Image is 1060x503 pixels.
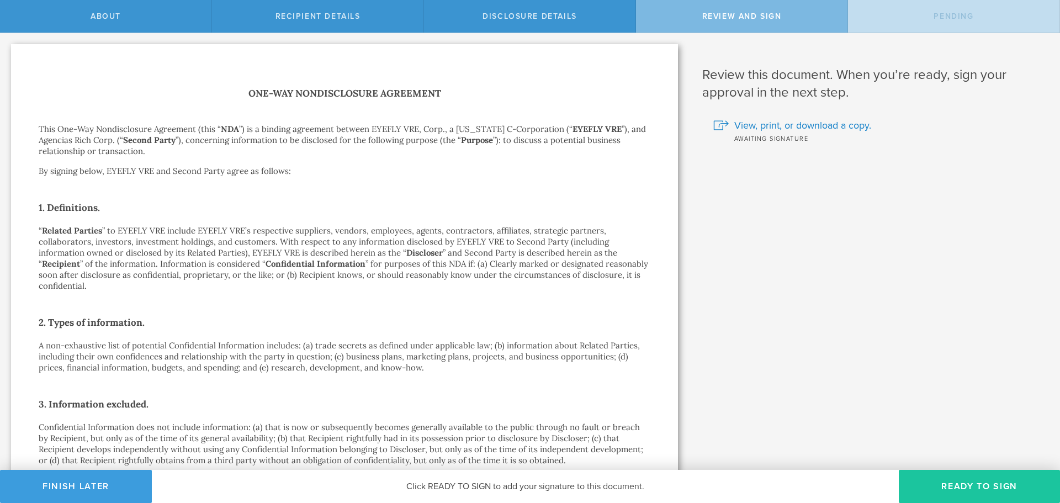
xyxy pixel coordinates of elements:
[266,258,365,269] strong: Confidential Information
[39,86,650,102] h1: One-Way Nondisclosure Agreement
[702,12,782,21] span: Review and sign
[702,66,1043,102] h1: Review this document. When you’re ready, sign your approval in the next step.
[39,166,650,177] p: By signing below, EYEFLY VRE and Second Party agree as follows:
[934,12,973,21] span: Pending
[221,124,239,134] strong: NDA
[461,135,493,145] strong: Purpose
[406,247,443,258] strong: Discloser
[91,12,121,21] span: About
[39,199,650,216] h2: 1. Definitions.
[483,12,577,21] span: Disclosure details
[39,422,650,466] p: Confidential Information does not include information: (a) that is now or subsequently becomes ge...
[39,395,650,413] h2: 3. Information excluded.
[42,225,102,236] strong: Related Parties
[406,481,644,492] span: Click READY TO SIGN to add your signature to this document.
[39,124,650,157] p: This One-Way Nondisclosure Agreement (this “ ”) is a binding agreement between EYEFLY VRE, Corp.,...
[275,12,361,21] span: Recipient details
[573,124,622,134] strong: EYEFLY VRE
[734,118,871,133] span: View, print, or download a copy.
[123,135,176,145] strong: Second Party
[39,225,650,292] p: “ ” to EYEFLY VRE include EYEFLY VRE’s respective suppliers, vendors, employees, agents, contract...
[39,314,650,331] h2: 2. Types of information.
[713,133,1043,144] div: Awaiting signature
[899,470,1060,503] button: Ready to Sign
[39,340,650,373] p: A non-exhaustive list of potential Confidential Information includes: (a) trade secrets as define...
[42,258,80,269] strong: Recipient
